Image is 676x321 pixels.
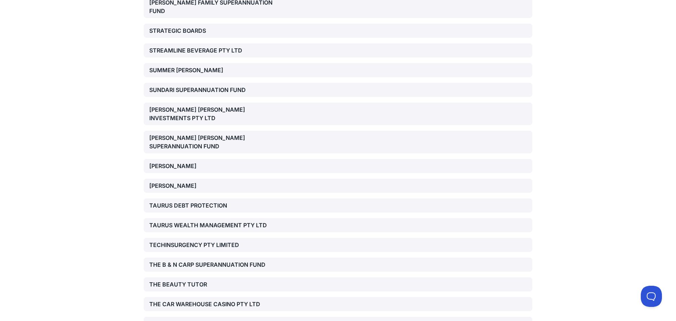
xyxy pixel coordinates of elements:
a: TAURUS WEALTH MANAGEMENT PTY LTD [144,218,532,232]
div: STRATEGIC BOARDS [149,26,273,35]
div: THE CAR WAREHOUSE CASINO PTY LTD [149,300,273,308]
a: [PERSON_NAME] [PERSON_NAME] INVESTMENTS PTY LTD [144,103,532,125]
a: [PERSON_NAME] [PERSON_NAME] SUPERANNUATION FUND [144,131,532,153]
a: THE BEAUTY TUTOR [144,277,532,291]
div: THE BEAUTY TUTOR [149,280,273,289]
div: STREAMLINE BEVERAGE PTY LTD [149,46,273,55]
a: TECHINSURGENCY PTY LIMITED [144,238,532,252]
div: [PERSON_NAME] [PERSON_NAME] SUPERANNUATION FUND [149,134,273,150]
a: STREAMLINE BEVERAGE PTY LTD [144,43,532,57]
div: SUMMER [PERSON_NAME] [149,66,273,74]
div: [PERSON_NAME] [149,162,273,170]
a: THE B & N CARP SUPERANNUATION FUND [144,258,532,272]
a: [PERSON_NAME] [144,179,532,193]
a: TAURUS DEBT PROTECTION [144,198,532,212]
iframe: Toggle Customer Support [641,286,662,307]
a: STRATEGIC BOARDS [144,24,532,38]
div: SUNDARI SUPERANNUATION FUND [149,86,273,94]
div: [PERSON_NAME] [PERSON_NAME] INVESTMENTS PTY LTD [149,105,273,122]
div: THE B & N CARP SUPERANNUATION FUND [149,260,273,269]
div: TAURUS DEBT PROTECTION [149,201,273,210]
div: TECHINSURGENCY PTY LIMITED [149,241,273,249]
a: SUMMER [PERSON_NAME] [144,63,532,77]
a: [PERSON_NAME] [144,159,532,173]
a: SUNDARI SUPERANNUATION FUND [144,83,532,97]
div: TAURUS WEALTH MANAGEMENT PTY LTD [149,221,273,229]
a: THE CAR WAREHOUSE CASINO PTY LTD [144,297,532,311]
div: [PERSON_NAME] [149,181,273,190]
